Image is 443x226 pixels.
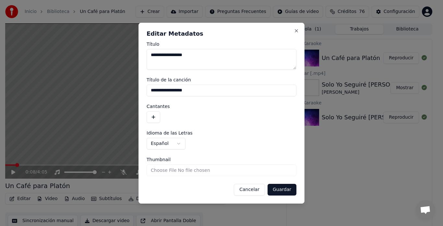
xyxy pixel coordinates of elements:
[234,184,265,196] button: Cancelar
[268,184,296,196] button: Guardar
[147,131,193,135] span: Idioma de las Letras
[147,31,296,37] h2: Editar Metadatos
[147,104,296,109] label: Cantantes
[147,42,296,46] label: Título
[147,77,296,82] label: Título de la canción
[147,157,171,162] span: Thumbnail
